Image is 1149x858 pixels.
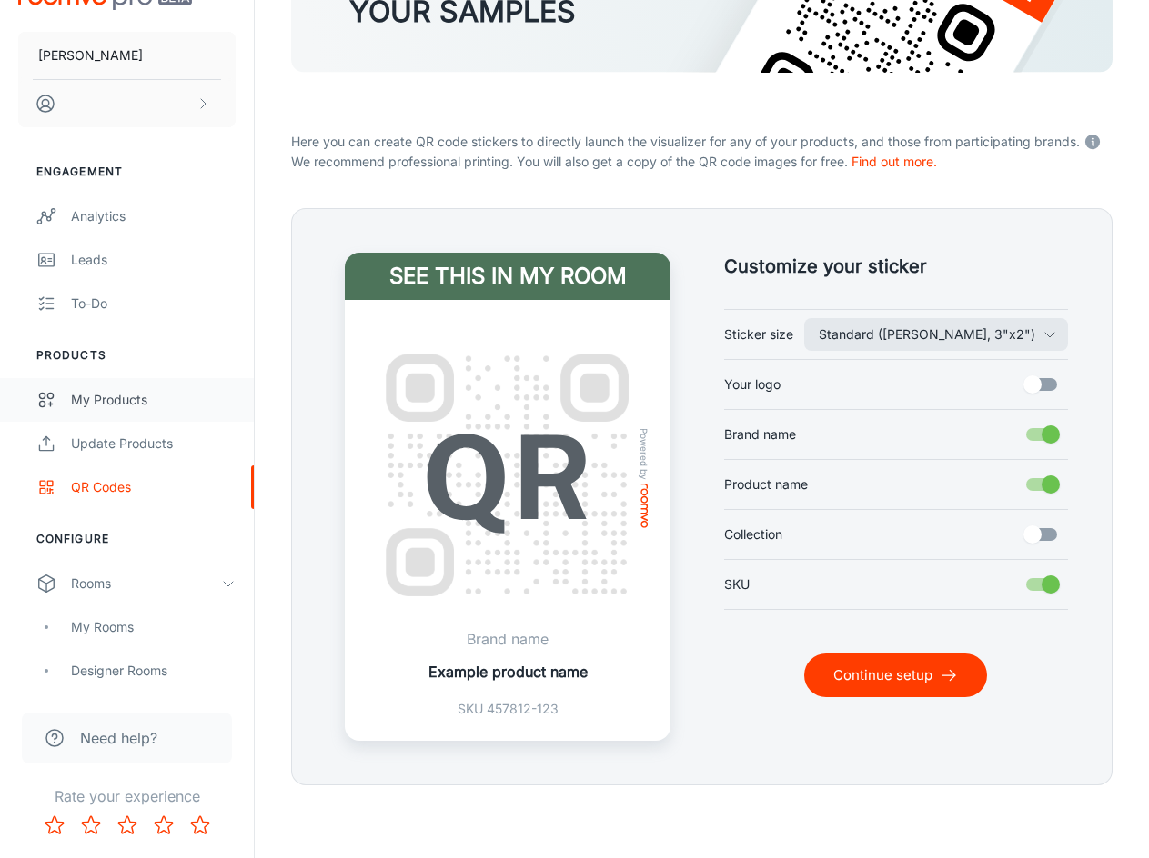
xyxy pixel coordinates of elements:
h4: See this in my room [345,253,670,300]
button: Rate 2 star [73,807,109,843]
span: Your logo [724,374,781,394]
button: Rate 5 star [182,807,218,843]
p: [PERSON_NAME] [38,45,143,65]
div: Update Products [71,434,236,454]
img: roomvo [641,484,649,528]
span: Need help? [80,727,157,749]
button: Rate 3 star [109,807,146,843]
button: Continue setup [804,653,987,697]
div: My Products [71,390,236,410]
span: Powered by [636,428,654,480]
span: Collection [724,524,782,544]
a: Find out more. [852,154,937,169]
img: QR Code Example [367,334,649,616]
button: [PERSON_NAME] [18,32,236,79]
p: Rate your experience [15,785,239,807]
h5: Customize your sticker [724,253,1069,280]
div: My Rooms [71,617,236,637]
div: Analytics [71,206,236,226]
div: Rooms [71,574,221,594]
span: Product name [724,474,808,494]
button: Sticker size [804,318,1068,351]
p: Brand name [428,628,588,650]
p: Example product name [428,661,588,683]
button: Rate 4 star [146,807,182,843]
span: Sticker size [724,324,793,344]
button: Rate 1 star [36,807,73,843]
span: Brand name [724,424,796,444]
p: Here you can create QR code stickers to directly launch the visualizer for any of your products, ... [291,128,1113,152]
div: Leads [71,250,236,270]
p: SKU 457812-123 [428,699,588,719]
div: Designer Rooms [71,661,236,681]
div: QR Codes [71,477,236,497]
p: We recommend professional printing. You will also get a copy of the QR code images for free. [291,152,1113,172]
span: SKU [724,574,750,594]
div: To-do [71,294,236,314]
